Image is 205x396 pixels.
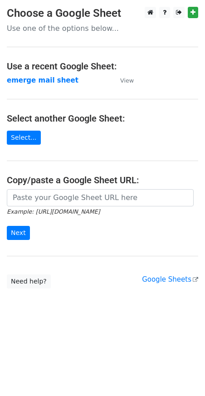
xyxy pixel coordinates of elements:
input: Paste your Google Sheet URL here [7,189,194,206]
input: Next [7,226,30,240]
h4: Copy/paste a Google Sheet URL: [7,175,198,186]
h4: Use a recent Google Sheet: [7,61,198,72]
a: Google Sheets [142,275,198,284]
small: View [120,77,134,84]
h3: Choose a Google Sheet [7,7,198,20]
small: Example: [URL][DOMAIN_NAME] [7,208,100,215]
h4: Select another Google Sheet: [7,113,198,124]
a: View [111,76,134,84]
p: Use one of the options below... [7,24,198,33]
a: Need help? [7,274,51,288]
a: Select... [7,131,41,145]
a: emerge mail sheet [7,76,78,84]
